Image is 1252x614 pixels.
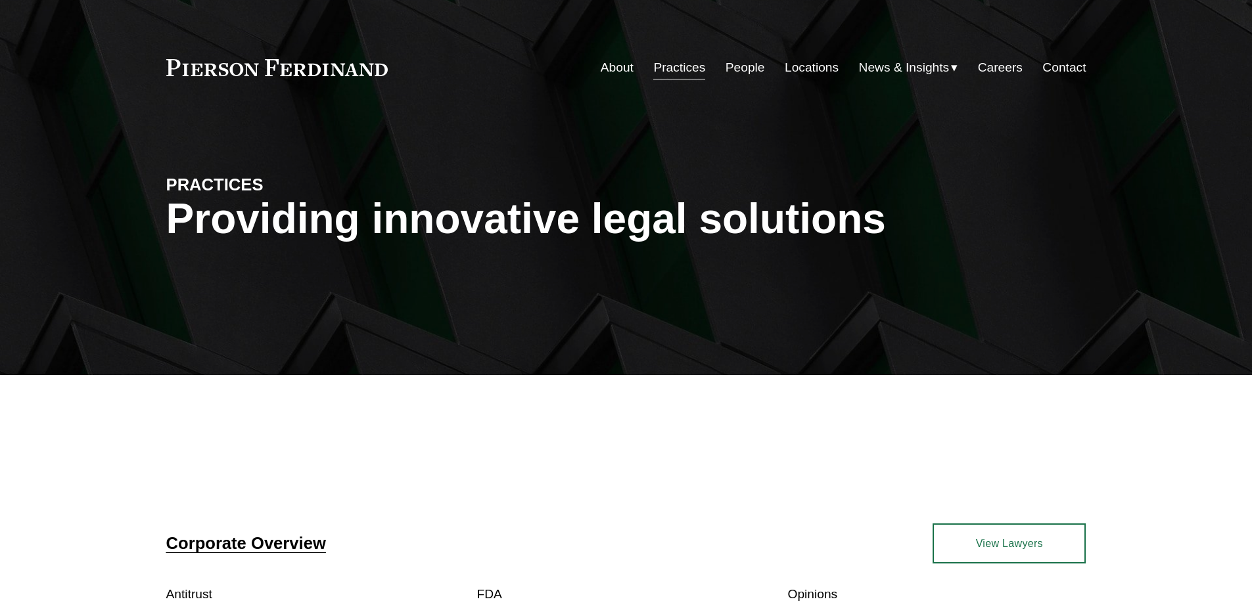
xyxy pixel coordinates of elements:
[978,55,1023,80] a: Careers
[859,55,958,80] a: folder dropdown
[933,523,1086,563] a: View Lawyers
[1042,55,1086,80] a: Contact
[166,534,326,552] a: Corporate Overview
[166,195,1086,243] h1: Providing innovative legal solutions
[787,587,837,601] a: Opinions
[166,587,212,601] a: Antitrust
[601,55,634,80] a: About
[166,174,396,195] h4: PRACTICES
[859,56,950,79] span: News & Insights
[477,587,502,601] a: FDA
[653,55,705,80] a: Practices
[726,55,765,80] a: People
[785,55,839,80] a: Locations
